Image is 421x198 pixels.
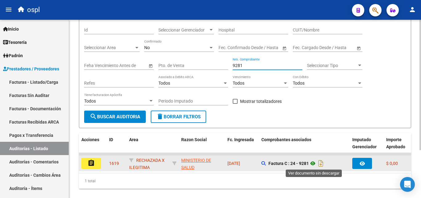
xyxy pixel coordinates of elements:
div: Open Intercom Messenger [400,177,415,192]
span: Mostrar totalizadores [240,98,282,105]
span: Buscar Auditoria [90,114,140,120]
button: Borrar Filtros [151,111,206,123]
span: Seleccionar Tipo [307,63,357,68]
button: Open calendar [147,62,154,69]
datatable-header-cell: Importe Aprobado [384,133,418,160]
mat-icon: menu [5,6,12,13]
span: Fc. Ingresada [227,137,254,142]
input: Fecha fin [321,45,351,50]
span: Razon Social [181,137,207,142]
mat-icon: delete [156,113,164,120]
span: Importe Aprobado [386,137,405,149]
span: Imputado Gerenciador [352,137,377,149]
span: 1619 [109,161,119,166]
mat-icon: person [409,6,416,13]
mat-icon: search [90,113,97,120]
span: Seleccionar Area [84,45,134,50]
datatable-header-cell: Area [127,133,170,160]
i: Descargar documento [317,158,325,168]
span: Todos [233,81,244,86]
input: Fecha inicio [293,45,315,50]
span: Todos [84,99,96,103]
span: ospl [27,3,40,17]
span: Inicio [3,26,19,32]
span: Acciones [81,137,99,142]
span: Padrón [3,52,23,59]
span: Todos [158,81,170,86]
span: Borrar Filtros [156,114,201,120]
span: No [144,45,150,50]
strong: Factura C : 24 - 9281 [268,161,309,166]
datatable-header-cell: Comprobantes asociados [259,133,350,160]
datatable-header-cell: Acciones [79,133,107,160]
span: Area [129,137,138,142]
span: ID [109,137,113,142]
datatable-header-cell: ID [107,133,127,160]
button: Buscar Auditoria [84,111,146,123]
datatable-header-cell: Razon Social [179,133,225,160]
mat-icon: assignment [88,159,95,167]
input: Fecha fin [246,45,276,50]
span: Prestadores / Proveedores [3,65,59,72]
button: Open calendar [355,45,362,51]
span: [DATE] [227,161,240,166]
span: Comprobantes asociados [261,137,311,142]
datatable-header-cell: Fc. Ingresada [225,133,259,160]
span: RECHAZADA X ILEGITIMA [129,158,165,170]
span: MINISTERIO DE SALUD [181,158,211,170]
div: - 30999257182 [181,157,223,170]
span: Seleccionar Gerenciador [158,27,208,33]
span: $ 0,00 [386,161,398,166]
input: Fecha inicio [219,45,241,50]
div: 1 total [79,173,411,189]
span: Tesorería [3,39,27,46]
button: Open calendar [281,45,288,51]
datatable-header-cell: Imputado Gerenciador [350,133,384,160]
span: Todos [293,81,305,86]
